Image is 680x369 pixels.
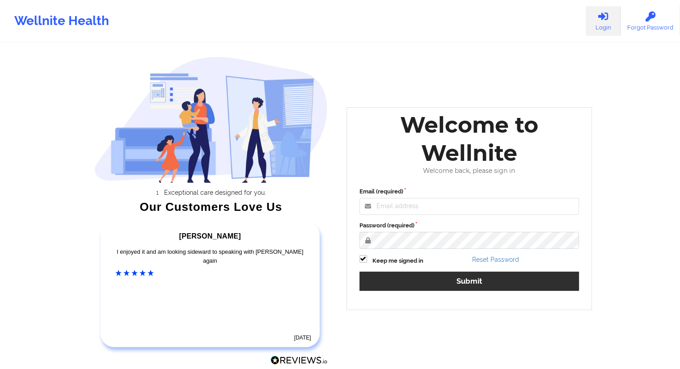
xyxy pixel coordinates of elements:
label: Password (required) [359,221,579,230]
a: Reset Password [472,256,519,263]
a: Login [586,6,621,36]
div: Welcome to Wellnite [353,111,586,167]
div: I enjoyed it and am looking sideward to speaking with [PERSON_NAME] again [115,247,305,265]
a: Forgot Password [621,6,680,36]
img: Reviews.io Logo [270,356,328,365]
div: Our Customers Love Us [94,202,328,211]
time: [DATE] [294,335,311,341]
div: Welcome back, please sign in [353,167,586,175]
img: wellnite-auth-hero_200.c722682e.png [94,56,328,183]
label: Keep me signed in [372,256,423,265]
span: [PERSON_NAME] [179,232,241,240]
button: Submit [359,272,579,291]
a: Reviews.io Logo [270,356,328,367]
li: Exceptional care designed for you. [102,189,328,196]
input: Email address [359,198,579,215]
label: Email (required) [359,187,579,196]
